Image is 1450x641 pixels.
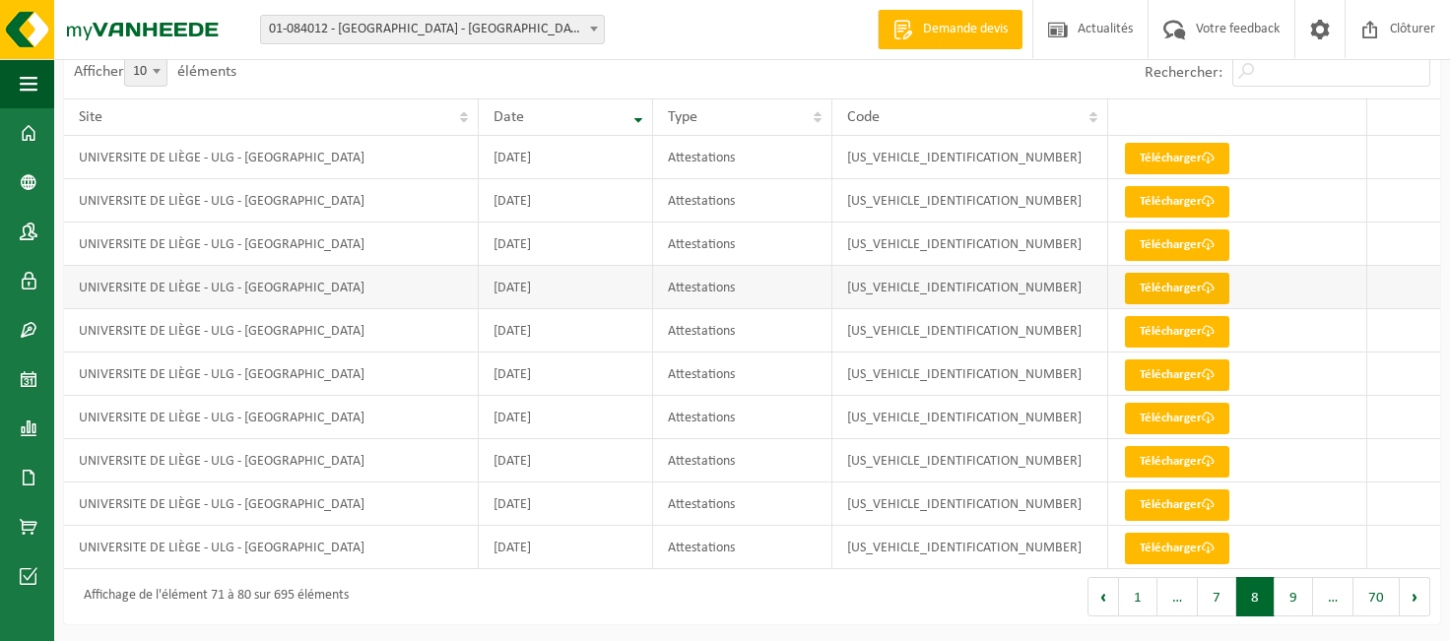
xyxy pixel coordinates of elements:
[653,179,832,223] td: Attestations
[64,439,479,482] td: UNIVERSITE DE LIÈGE - ULG - [GEOGRAPHIC_DATA]
[479,266,653,309] td: [DATE]
[74,64,236,80] label: Afficher éléments
[64,223,479,266] td: UNIVERSITE DE LIÈGE - ULG - [GEOGRAPHIC_DATA]
[1157,577,1198,616] span: …
[653,266,832,309] td: Attestations
[653,309,832,353] td: Attestations
[653,526,832,569] td: Attestations
[832,136,1107,179] td: [US_VEHICLE_IDENTIFICATION_NUMBER]
[64,179,479,223] td: UNIVERSITE DE LIÈGE - ULG - [GEOGRAPHIC_DATA]
[494,109,524,125] span: Date
[1236,577,1275,616] button: 8
[1198,577,1236,616] button: 7
[1119,577,1157,616] button: 1
[479,223,653,266] td: [DATE]
[125,58,166,86] span: 10
[479,526,653,569] td: [DATE]
[479,309,653,353] td: [DATE]
[479,136,653,179] td: [DATE]
[653,396,832,439] td: Attestations
[847,109,880,125] span: Code
[832,223,1107,266] td: [US_VEHICLE_IDENTIFICATION_NUMBER]
[479,439,653,482] td: [DATE]
[918,20,1013,39] span: Demande devis
[653,439,832,482] td: Attestations
[832,266,1107,309] td: [US_VEHICLE_IDENTIFICATION_NUMBER]
[1125,446,1229,478] a: Télécharger
[1145,65,1222,81] label: Rechercher:
[832,482,1107,526] td: [US_VEHICLE_IDENTIFICATION_NUMBER]
[64,266,479,309] td: UNIVERSITE DE LIÈGE - ULG - [GEOGRAPHIC_DATA]
[832,526,1107,569] td: [US_VEHICLE_IDENTIFICATION_NUMBER]
[668,109,697,125] span: Type
[1125,533,1229,564] a: Télécharger
[1087,577,1119,616] button: Previous
[832,353,1107,396] td: [US_VEHICLE_IDENTIFICATION_NUMBER]
[479,482,653,526] td: [DATE]
[260,15,605,44] span: 01-084012 - UNIVERSITE DE LIÈGE - ULG - LIÈGE
[479,396,653,439] td: [DATE]
[64,353,479,396] td: UNIVERSITE DE LIÈGE - ULG - [GEOGRAPHIC_DATA]
[1125,403,1229,434] a: Télécharger
[1125,489,1229,521] a: Télécharger
[479,179,653,223] td: [DATE]
[261,16,604,43] span: 01-084012 - UNIVERSITE DE LIÈGE - ULG - LIÈGE
[74,579,349,614] div: Affichage de l'élément 71 à 80 sur 695 éléments
[479,353,653,396] td: [DATE]
[1400,577,1430,616] button: Next
[653,482,832,526] td: Attestations
[653,223,832,266] td: Attestations
[653,353,832,396] td: Attestations
[1353,577,1400,616] button: 70
[1125,359,1229,391] a: Télécharger
[832,396,1107,439] td: [US_VEHICLE_IDENTIFICATION_NUMBER]
[64,526,479,569] td: UNIVERSITE DE LIÈGE - ULG - [GEOGRAPHIC_DATA]
[1275,577,1313,616] button: 9
[1125,143,1229,174] a: Télécharger
[64,396,479,439] td: UNIVERSITE DE LIÈGE - ULG - [GEOGRAPHIC_DATA]
[64,482,479,526] td: UNIVERSITE DE LIÈGE - ULG - [GEOGRAPHIC_DATA]
[79,109,102,125] span: Site
[1125,316,1229,348] a: Télécharger
[1313,577,1353,616] span: …
[878,10,1022,49] a: Demande devis
[653,136,832,179] td: Attestations
[64,136,479,179] td: UNIVERSITE DE LIÈGE - ULG - [GEOGRAPHIC_DATA]
[1125,186,1229,218] a: Télécharger
[832,179,1107,223] td: [US_VEHICLE_IDENTIFICATION_NUMBER]
[832,439,1107,482] td: [US_VEHICLE_IDENTIFICATION_NUMBER]
[832,309,1107,353] td: [US_VEHICLE_IDENTIFICATION_NUMBER]
[1125,229,1229,261] a: Télécharger
[124,57,167,87] span: 10
[64,309,479,353] td: UNIVERSITE DE LIÈGE - ULG - [GEOGRAPHIC_DATA]
[1125,273,1229,304] a: Télécharger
